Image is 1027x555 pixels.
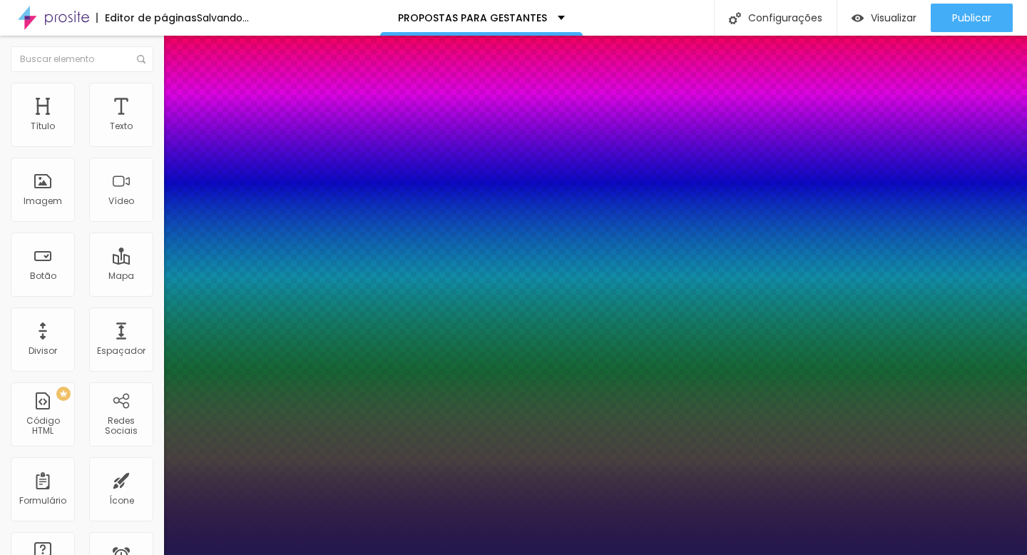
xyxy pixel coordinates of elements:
button: Publicar [931,4,1013,32]
input: Buscar elemento [11,46,153,72]
div: Botão [30,271,56,281]
div: Ícone [109,496,134,506]
div: Salvando... [197,13,249,23]
div: Texto [110,121,133,131]
div: Formulário [19,496,66,506]
button: Visualizar [837,4,931,32]
div: Redes Sociais [93,416,149,437]
span: Visualizar [871,12,916,24]
div: Código HTML [14,416,71,437]
div: Imagem [24,196,62,206]
div: Editor de páginas [96,13,197,23]
div: Título [31,121,55,131]
img: Icone [137,55,145,63]
p: PROPOSTAS PARA GESTANTES [398,13,547,23]
div: Divisor [29,346,57,356]
div: Espaçador [97,346,145,356]
div: Vídeo [108,196,134,206]
img: view-1.svg [852,12,864,24]
img: Icone [729,12,741,24]
span: Publicar [952,12,991,24]
div: Mapa [108,271,134,281]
